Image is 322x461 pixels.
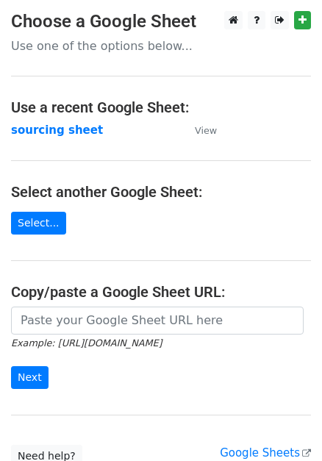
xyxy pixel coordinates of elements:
h4: Select another Google Sheet: [11,183,311,201]
a: Select... [11,212,66,235]
h4: Copy/paste a Google Sheet URL: [11,283,311,301]
small: Example: [URL][DOMAIN_NAME] [11,337,162,349]
small: View [195,125,217,136]
h4: Use a recent Google Sheet: [11,99,311,116]
h3: Choose a Google Sheet [11,11,311,32]
a: View [180,124,217,137]
a: Google Sheets [220,446,311,460]
a: sourcing sheet [11,124,103,137]
input: Paste your Google Sheet URL here [11,307,304,335]
input: Next [11,366,49,389]
p: Use one of the options below... [11,38,311,54]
